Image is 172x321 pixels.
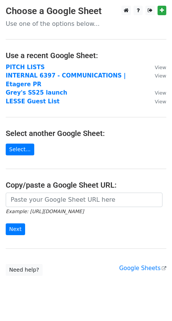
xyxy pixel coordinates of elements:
a: View [147,89,166,96]
small: View [155,90,166,96]
a: Select... [6,144,34,155]
input: Next [6,223,25,235]
h4: Copy/paste a Google Sheet URL: [6,180,166,190]
h4: Select another Google Sheet: [6,129,166,138]
input: Paste your Google Sheet URL here [6,193,162,207]
p: Use one of the options below... [6,20,166,28]
a: INTERNAL 6397 - COMMUNICATIONS | Etagere PR [6,72,126,88]
small: View [155,73,166,79]
a: View [147,72,166,79]
a: Need help? [6,264,43,276]
small: View [155,99,166,104]
small: Example: [URL][DOMAIN_NAME] [6,209,84,214]
a: LESSE Guest List [6,98,60,105]
small: View [155,65,166,70]
a: View [147,64,166,71]
a: View [147,98,166,105]
h4: Use a recent Google Sheet: [6,51,166,60]
a: Grey's SS25 launch [6,89,67,96]
a: Google Sheets [119,265,166,272]
a: PITCH LISTS [6,64,45,71]
h3: Choose a Google Sheet [6,6,166,17]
